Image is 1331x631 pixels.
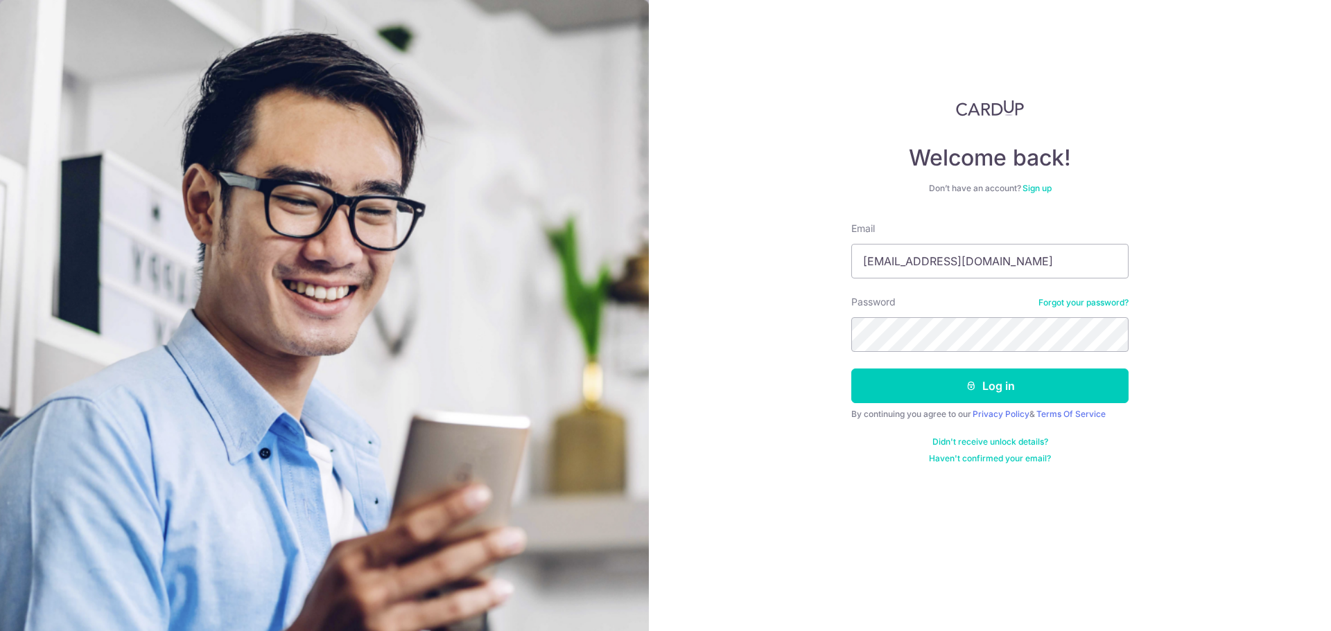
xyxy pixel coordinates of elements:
div: Don’t have an account? [851,183,1129,194]
a: Forgot your password? [1038,297,1129,308]
input: Enter your Email [851,244,1129,278]
a: Haven't confirmed your email? [929,453,1051,464]
a: Privacy Policy [973,409,1029,419]
button: Log in [851,368,1129,403]
img: CardUp Logo [956,100,1024,116]
a: Terms Of Service [1036,409,1106,419]
a: Sign up [1023,183,1052,193]
h4: Welcome back! [851,144,1129,172]
div: By continuing you agree to our & [851,409,1129,420]
a: Didn't receive unlock details? [932,436,1048,447]
label: Password [851,295,896,309]
label: Email [851,222,875,235]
